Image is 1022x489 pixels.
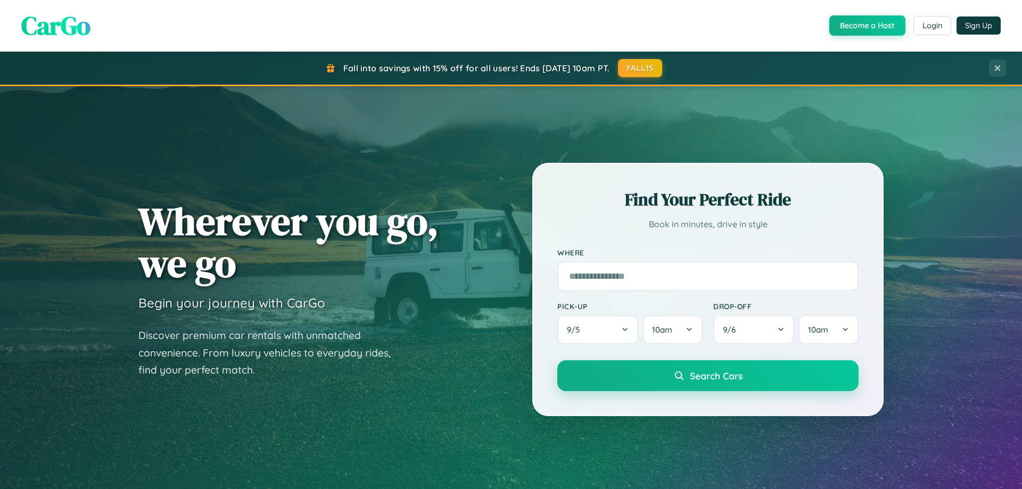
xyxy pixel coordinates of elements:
[652,325,672,335] span: 10am
[138,200,439,284] h1: Wherever you go, we go
[557,315,638,344] button: 9/5
[343,63,610,73] span: Fall into savings with 15% off for all users! Ends [DATE] 10am PT.
[557,217,859,232] p: Book in minutes, drive in style
[557,302,703,311] label: Pick-up
[138,327,405,379] p: Discover premium car rentals with unmatched convenience. From luxury vehicles to everyday rides, ...
[21,8,90,43] span: CarGo
[557,360,859,391] button: Search Cars
[723,325,741,335] span: 9 / 6
[567,325,585,335] span: 9 / 5
[798,315,859,344] button: 10am
[808,325,828,335] span: 10am
[913,16,951,35] button: Login
[690,370,743,382] span: Search Cars
[957,16,1001,35] button: Sign Up
[557,248,859,257] label: Where
[713,302,859,311] label: Drop-off
[557,188,859,211] h2: Find Your Perfect Ride
[642,315,703,344] button: 10am
[713,315,794,344] button: 9/6
[138,295,325,311] h3: Begin your journey with CarGo
[829,15,905,36] button: Become a Host
[618,59,663,77] button: FALL15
